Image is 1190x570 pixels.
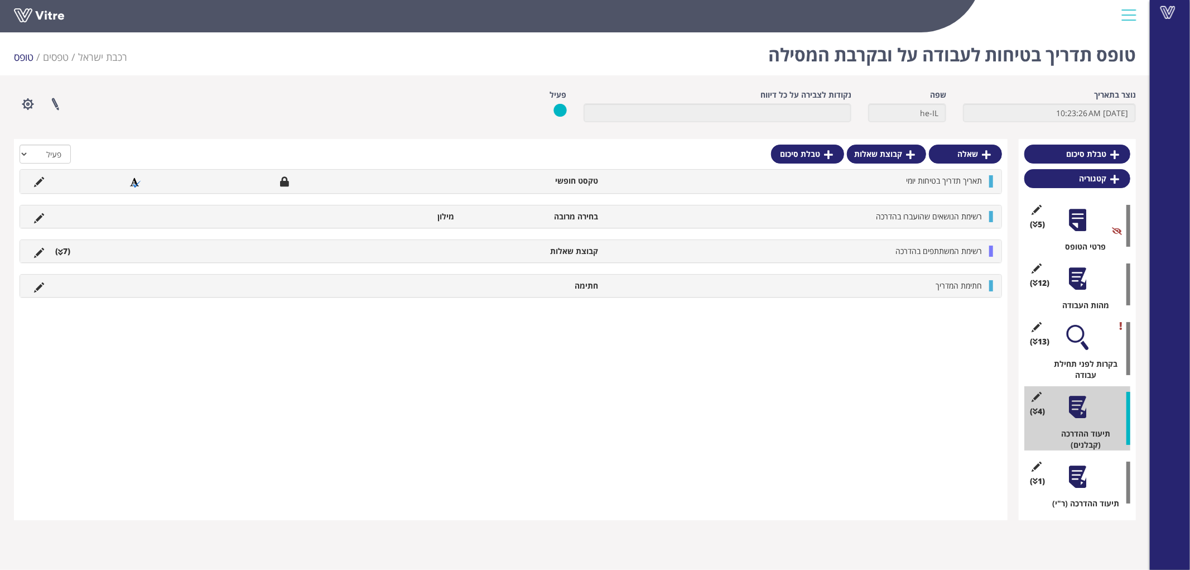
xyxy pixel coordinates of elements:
span: רשימת המשתתפים בהדרכה [895,246,982,256]
span: תאריך תדריך בטיחות יומי [906,175,982,186]
span: (12 ) [1030,277,1049,289]
label: שפה [930,89,946,100]
label: פעיל [550,89,567,100]
a: טבלת סיכום [771,145,844,164]
li: (7 ) [50,246,76,257]
a: טבלת סיכום [1024,145,1130,164]
div: מהות העבודה [1033,300,1130,311]
div: פרטי הטופס [1033,241,1130,252]
li: בחירה מרובה [460,211,604,222]
span: (1 ) [1030,476,1045,487]
li: חתימה [460,280,604,291]
li: טקסט חופשי [460,175,604,186]
span: 335 [78,50,127,64]
span: רשימת הנושאים שהועברו בהדרכה [876,211,982,222]
label: נקודות לצבירה על כל דיווח [760,89,851,100]
div: תיעוד ההדרכה (קבלנים) [1033,428,1130,451]
span: (4 ) [1030,406,1045,417]
li: קבוצת שאלות [460,246,604,257]
div: בקרות לפני תחילת עבודה [1033,358,1130,381]
span: חתימת המדריך [936,280,982,291]
span: (5 ) [1030,219,1045,230]
img: yes [553,103,567,117]
a: טפסים [43,50,69,64]
a: שאלה [929,145,1002,164]
li: מילון [316,211,460,222]
span: (13 ) [1030,336,1049,347]
a: קטגוריה [1024,169,1130,188]
a: קבוצת שאלות [847,145,926,164]
h1: טופס תדריך בטיחות לעבודה על ובקרבת המסילה [768,28,1136,75]
div: תיעוד ההדרכה (ר"י) [1033,498,1130,509]
label: נוצר בתאריך [1094,89,1136,100]
li: טופס [14,50,43,65]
